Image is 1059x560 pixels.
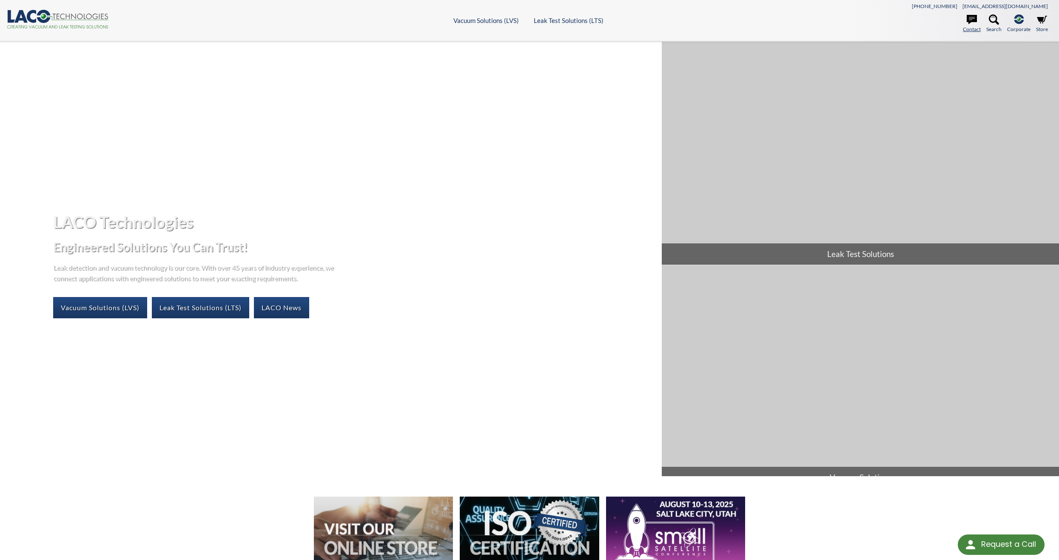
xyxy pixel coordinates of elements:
span: Corporate [1007,25,1031,33]
a: Vacuum Solutions [662,265,1059,488]
a: Contact [963,14,981,33]
a: Vacuum Solutions (LVS) [53,297,147,318]
a: Leak Test Solutions (LTS) [534,17,604,24]
div: Request a Call [981,534,1036,554]
span: Vacuum Solutions [662,467,1059,488]
a: Vacuum Solutions (LVS) [453,17,519,24]
h2: Engineered Solutions You Can Trust! [53,239,655,255]
a: Search [986,14,1002,33]
p: Leak detection and vacuum technology is our core. With over 45 years of industry experience, we c... [53,262,338,283]
a: [EMAIL_ADDRESS][DOMAIN_NAME] [962,3,1048,9]
span: Leak Test Solutions [662,243,1059,265]
a: Leak Test Solutions [662,42,1059,265]
img: round button [964,538,977,551]
a: Store [1036,14,1048,33]
a: [PHONE_NUMBER] [912,3,957,9]
a: LACO News [254,297,309,318]
div: Request a Call [958,534,1045,555]
a: Leak Test Solutions (LTS) [152,297,249,318]
h1: LACO Technologies [53,211,655,232]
